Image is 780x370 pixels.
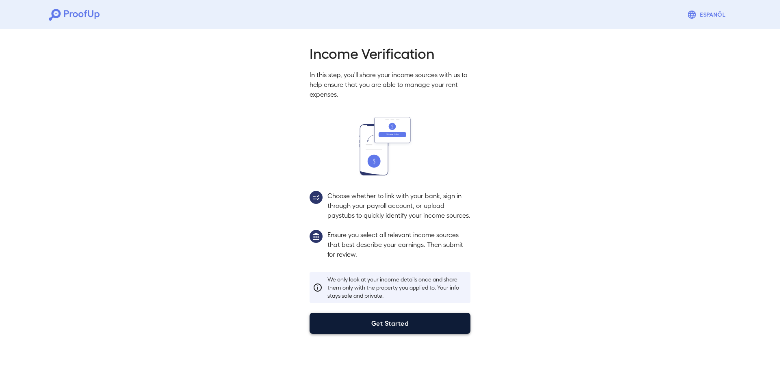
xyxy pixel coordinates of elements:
[310,70,470,99] p: In this step, you'll share your income sources with us to help ensure that you are able to manage...
[360,117,420,175] img: transfer_money.svg
[310,313,470,334] button: Get Started
[684,6,731,23] button: Espanõl
[327,191,470,220] p: Choose whether to link with your bank, sign in through your payroll account, or upload paystubs t...
[327,275,467,300] p: We only look at your income details once and share them only with the property you applied to. Yo...
[327,230,470,259] p: Ensure you select all relevant income sources that best describe your earnings. Then submit for r...
[310,191,323,204] img: group2.svg
[310,44,470,62] h2: Income Verification
[310,230,323,243] img: group1.svg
